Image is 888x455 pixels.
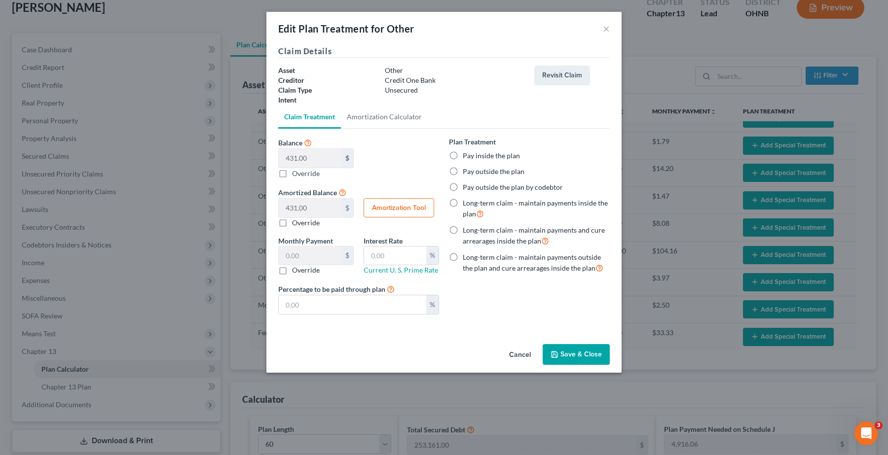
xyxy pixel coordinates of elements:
[426,246,439,265] div: %
[341,149,353,168] div: $
[273,66,380,75] div: Asset
[278,139,302,147] span: Balance
[463,198,610,219] label: Long-term claim - maintain payments inside the plan
[292,218,320,228] label: Override
[364,198,434,218] button: Amortization Tool
[292,265,320,275] label: Override
[463,225,610,246] label: Long-term claim - maintain payments and cure arrearages inside the plan
[449,137,496,147] label: Plan Treatment
[463,182,563,192] label: Pay outside the plan by codebtor
[875,421,883,429] span: 3
[364,266,438,274] a: Current U. S. Prime Rate
[501,345,539,365] button: Cancel
[341,246,353,265] div: $
[279,246,341,265] input: 0.00
[278,45,610,58] h5: Claim Details
[380,75,529,85] div: Credit One Bank
[426,295,439,314] div: %
[278,285,385,293] span: Percentage to be paid through plan
[341,105,428,129] a: Amortization Calculator
[854,421,878,445] iframe: Intercom live chat
[341,199,353,217] div: $
[364,246,426,265] input: 0.00
[273,95,380,105] div: Intent
[279,295,426,314] input: 0.00
[278,22,414,35] div: Edit Plan Treatment for Other
[380,66,529,75] div: Other
[273,75,380,85] div: Creditor
[292,168,320,178] label: Override
[603,23,610,35] button: ×
[534,66,590,85] button: Revisit Claim
[463,151,520,161] label: Pay inside the plan
[543,344,610,365] button: Save & Close
[380,85,529,95] div: Unsecured
[463,167,524,176] label: Pay outside the plan
[364,236,403,246] label: Interest Rate
[278,188,337,197] span: Amortized Balance
[279,149,341,168] input: Balance $ Override
[278,236,333,246] label: Monthly Payment
[278,105,341,129] a: Claim Treatment
[463,252,610,274] label: Long-term claim - maintain payments outside the plan and cure arrearages inside the plan
[279,199,341,217] input: 0.00
[273,85,380,95] div: Claim Type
